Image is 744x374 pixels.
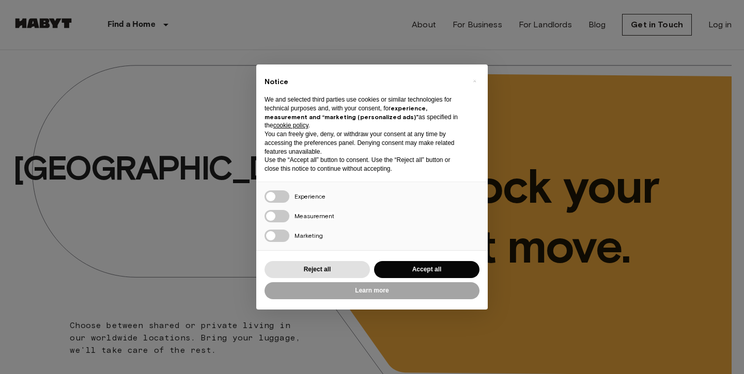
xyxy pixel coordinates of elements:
span: Marketing [295,232,323,239]
p: We and selected third parties use cookies or similar technologies for technical purposes and, wit... [265,95,463,130]
p: Use the “Accept all” button to consent. Use the “Reject all” button or close this notice to conti... [265,156,463,173]
button: Accept all [374,261,479,278]
h2: Notice [265,77,463,87]
span: × [473,75,476,87]
button: Learn more [265,282,479,299]
strong: experience, measurement and “marketing (personalized ads)” [265,104,427,121]
button: Reject all [265,261,370,278]
button: Close this notice [466,73,483,89]
a: cookie policy [273,122,308,129]
p: You can freely give, deny, or withdraw your consent at any time by accessing the preferences pane... [265,130,463,156]
span: Experience [295,192,326,200]
span: Measurement [295,212,334,220]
